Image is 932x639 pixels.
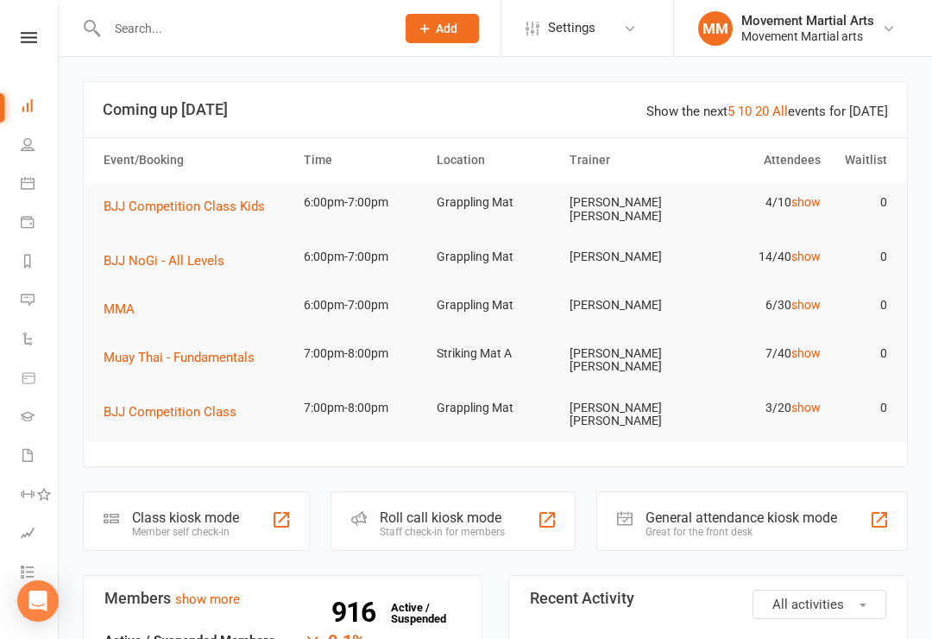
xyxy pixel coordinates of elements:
[791,195,821,209] a: show
[296,182,429,223] td: 6:00pm-7:00pm
[382,589,458,637] a: 916Active / Suspended
[21,205,60,244] a: Payments
[104,196,277,217] button: BJJ Competition Class Kids
[828,138,895,182] th: Waitlist
[562,388,695,442] td: [PERSON_NAME] [PERSON_NAME]
[562,237,695,277] td: [PERSON_NAME]
[429,237,562,277] td: Grappling Mat
[753,590,886,619] button: All activities
[562,182,695,237] td: [PERSON_NAME] [PERSON_NAME]
[21,127,60,166] a: People
[429,333,562,374] td: Striking Mat A
[132,509,239,526] div: Class kiosk mode
[645,526,837,538] div: Great for the front desk
[791,346,821,360] a: show
[296,237,429,277] td: 6:00pm-7:00pm
[429,285,562,326] td: Grappling Mat
[772,104,788,119] a: All
[562,285,695,326] td: [PERSON_NAME]
[562,333,695,388] td: [PERSON_NAME] [PERSON_NAME]
[646,101,888,122] div: Show the next events for [DATE]
[429,388,562,428] td: Grappling Mat
[104,347,267,368] button: Muay Thai - Fundamentals
[828,333,895,374] td: 0
[429,182,562,223] td: Grappling Mat
[21,244,60,282] a: Reports
[104,404,236,420] span: BJJ Competition Class
[548,9,595,47] span: Settings
[296,138,429,182] th: Time
[104,402,249,422] button: BJJ Competition Class
[296,388,429,428] td: 7:00pm-8:00pm
[530,590,886,607] h3: Recent Activity
[103,101,888,118] h3: Coming up [DATE]
[698,11,733,46] div: MM
[296,333,429,374] td: 7:00pm-8:00pm
[828,182,895,223] td: 0
[104,199,265,214] span: BJJ Competition Class Kids
[132,526,239,538] div: Member self check-in
[741,28,874,44] div: Movement Martial arts
[695,237,828,277] td: 14/40
[21,88,60,127] a: Dashboard
[406,14,479,43] button: Add
[828,237,895,277] td: 0
[104,299,147,319] button: MMA
[296,285,429,326] td: 6:00pm-7:00pm
[695,182,828,223] td: 4/10
[695,333,828,374] td: 7/40
[645,509,837,526] div: General attendance kiosk mode
[695,388,828,428] td: 3/20
[828,285,895,326] td: 0
[104,590,461,607] h3: Members
[738,104,752,119] a: 10
[755,104,769,119] a: 20
[791,401,821,414] a: show
[104,301,135,317] span: MMA
[727,104,734,119] a: 5
[791,298,821,312] a: show
[828,388,895,428] td: 0
[772,597,844,612] span: All activities
[21,166,60,205] a: Calendar
[429,138,562,182] th: Location
[380,509,505,526] div: Roll call kiosk mode
[102,16,383,41] input: Search...
[436,22,457,35] span: Add
[380,526,505,538] div: Staff check-in for members
[741,13,874,28] div: Movement Martial Arts
[331,599,382,625] strong: 916
[175,592,240,607] a: show more
[791,250,821,263] a: show
[96,138,296,182] th: Event/Booking
[695,138,828,182] th: Attendees
[104,350,255,365] span: Muay Thai - Fundamentals
[695,285,828,326] td: 6/30
[17,580,59,622] div: Open Intercom Messenger
[104,250,236,271] button: BJJ NoGi - All Levels
[21,516,60,554] a: Assessments
[104,253,224,269] span: BJJ NoGi - All Levels
[21,360,60,399] a: Product Sales
[562,138,695,182] th: Trainer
